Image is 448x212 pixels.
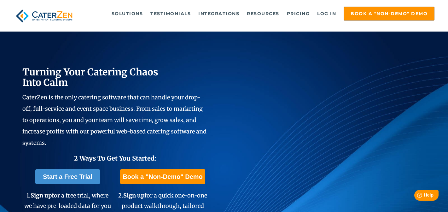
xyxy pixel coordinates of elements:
[22,94,207,146] span: CaterZen is the only catering software that can handle your drop-off, full-service and event spac...
[31,192,52,199] span: Sign up
[392,187,441,205] iframe: Help widget launcher
[123,192,144,199] span: Sign up
[108,7,146,20] a: Solutions
[120,169,205,184] a: Book a "Non-Demo" Demo
[195,7,242,20] a: Integrations
[284,7,313,20] a: Pricing
[314,7,339,20] a: Log in
[344,7,434,21] a: Book a "Non-Demo" Demo
[147,7,194,20] a: Testimonials
[85,7,434,21] div: Navigation Menu
[35,169,100,184] a: Start a Free Trial
[14,7,75,25] img: caterzen
[22,66,158,88] span: Turning Your Catering Chaos Into Calm
[244,7,282,20] a: Resources
[74,154,156,162] span: 2 Ways To Get You Started:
